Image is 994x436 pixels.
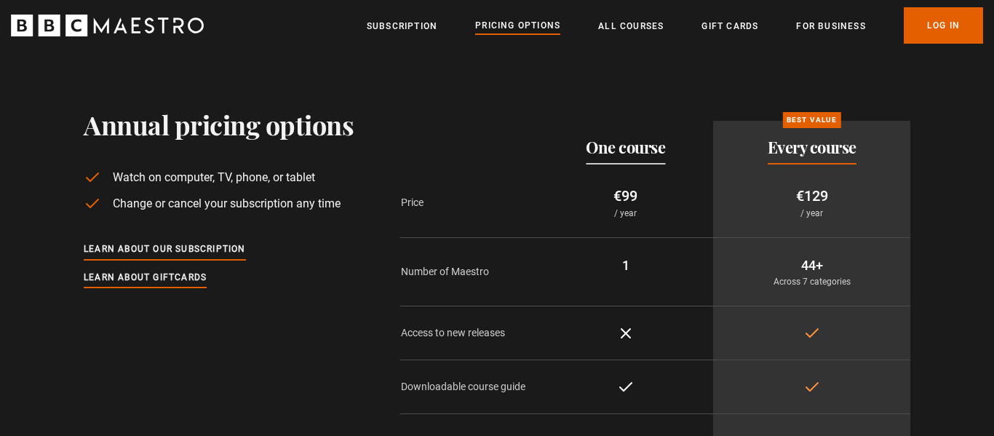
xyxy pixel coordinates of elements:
h2: Every course [768,138,856,156]
svg: BBC Maestro [11,15,204,36]
p: Best value [782,112,840,128]
a: Gift Cards [701,19,758,33]
p: €129 [725,185,899,207]
a: Learn about our subscription [84,242,246,258]
p: / year [725,207,899,220]
li: Watch on computer, TV, phone, or tablet [84,169,354,186]
a: For business [796,19,865,33]
p: Downloadable course guide [401,379,538,395]
p: 44+ [725,255,899,275]
p: Access to new releases [401,325,538,341]
h2: One course [586,138,665,156]
a: All Courses [598,19,664,33]
p: Across 7 categories [725,275,899,288]
a: Pricing Options [475,18,560,34]
p: / year [550,207,702,220]
a: Learn about giftcards [84,270,207,286]
p: 1 [550,255,702,275]
a: Log In [904,7,983,44]
nav: Primary [367,7,983,44]
p: Number of Maestro [401,264,538,280]
p: Price [401,195,538,210]
h1: Annual pricing options [84,109,354,140]
a: Subscription [367,19,437,33]
p: €99 [550,185,702,207]
li: Change or cancel your subscription any time [84,195,354,213]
